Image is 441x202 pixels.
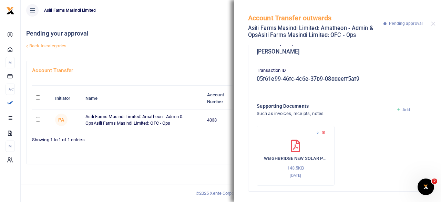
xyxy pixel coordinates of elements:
[26,30,297,37] h4: Pending your approval
[32,88,51,109] th: : activate to sort column descending
[24,40,297,52] a: Back to categories
[257,110,391,117] h4: Such as invoices, receipts, notes
[203,109,245,131] td: 4038
[431,21,435,26] button: Close
[290,173,301,178] small: [DATE]
[82,109,203,131] td: Asili Farms Masindi Limited: Amatheon - Admin & OpsAsili Farms Masindi Limited: OFC - Ops
[82,88,203,109] th: Name: activate to sort column ascending
[257,76,419,83] h5: 05f61e99-46fc-4c6e-37b9-08ddeeff5af9
[402,107,410,112] span: Add
[6,141,15,152] li: M
[6,84,15,95] li: Ac
[6,7,14,15] img: logo-small
[418,179,434,195] iframe: Intercom live chat
[248,25,383,38] h5: Asili Farms Masindi Limited: Amatheon - Admin & OpsAsili Farms Masindi Limited: OFC - Ops
[248,14,383,22] h5: Account Transfer outwards
[32,67,430,74] h4: Account Transfer
[51,88,82,109] th: Initiator: activate to sort column ascending
[257,67,419,74] p: Transaction ID
[389,21,423,26] span: Pending approval
[32,133,228,143] div: Showing 1 to 1 of 1 entries
[264,165,327,172] p: 143.5KB
[257,48,419,55] h5: [PERSON_NAME]
[432,179,437,184] span: 2
[203,88,245,109] th: Account Number: activate to sort column ascending
[41,7,99,13] span: Asili Farms Masindi Limited
[257,126,335,186] div: WEIGHBRIDGE NEW SOLAR PANEL
[257,102,391,110] h4: Supporting Documents
[396,107,410,112] a: Add
[6,57,15,68] li: M
[6,8,14,13] a: logo-small logo-large logo-large
[264,156,327,161] h6: WEIGHBRIDGE NEW SOLAR PANEL
[55,114,68,126] span: Pricillah Ankunda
